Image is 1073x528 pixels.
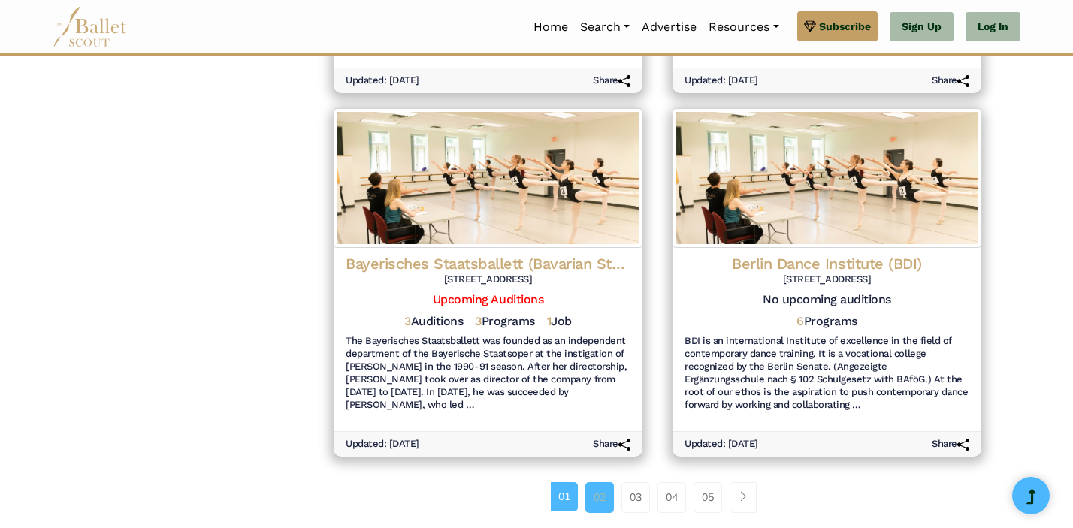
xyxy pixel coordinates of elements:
[932,74,969,87] h6: Share
[804,18,816,35] img: gem.svg
[346,438,419,451] h6: Updated: [DATE]
[932,438,969,451] h6: Share
[346,273,630,286] h6: [STREET_ADDRESS]
[547,314,572,330] h5: Job
[685,74,758,87] h6: Updated: [DATE]
[346,254,630,273] h4: Bayerisches Staatsballett (Bavarian State Ballet)
[551,482,765,512] nav: Page navigation example
[433,292,543,306] a: Upcoming Auditions
[890,12,954,42] a: Sign Up
[574,11,636,43] a: Search
[685,254,969,273] h4: Berlin Dance Institute (BDI)
[673,108,981,248] img: Logo
[797,11,878,41] a: Subscribe
[527,11,574,43] a: Home
[346,335,630,411] h6: The Bayerisches Staatsballett was founded as an independent department of the Bayerische Staatsop...
[585,482,614,512] a: 02
[404,314,411,328] span: 3
[334,108,642,248] img: Logo
[685,292,969,308] h5: No upcoming auditions
[636,11,703,43] a: Advertise
[703,11,784,43] a: Resources
[475,314,535,330] h5: Programs
[551,482,578,511] a: 01
[819,18,871,35] span: Subscribe
[404,314,463,330] h5: Auditions
[796,314,804,328] span: 6
[966,12,1020,42] a: Log In
[685,273,969,286] h6: [STREET_ADDRESS]
[475,314,482,328] span: 3
[593,74,630,87] h6: Share
[685,335,969,411] h6: BDI is an international Institute of excellence in the field of contemporary dance training. It i...
[657,482,686,512] a: 04
[694,482,722,512] a: 05
[346,74,419,87] h6: Updated: [DATE]
[796,314,857,330] h5: Programs
[547,314,552,328] span: 1
[593,438,630,451] h6: Share
[685,438,758,451] h6: Updated: [DATE]
[621,482,650,512] a: 03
